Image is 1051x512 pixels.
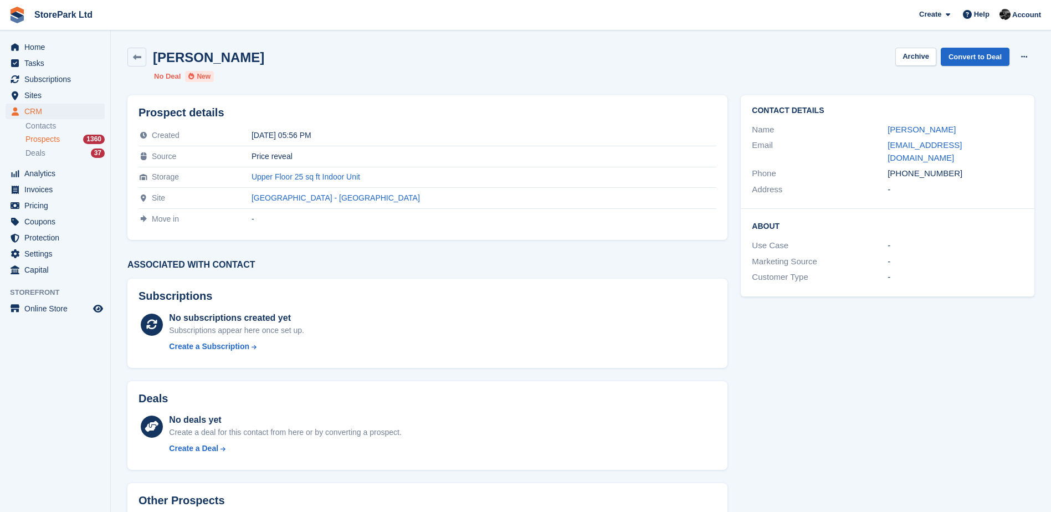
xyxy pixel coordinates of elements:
[252,172,360,181] a: Upper Floor 25 sq ft Indoor Unit
[6,39,105,55] a: menu
[1012,9,1041,21] span: Account
[152,131,180,140] span: Created
[24,182,91,197] span: Invoices
[154,71,181,82] li: No Deal
[6,182,105,197] a: menu
[752,167,888,180] div: Phone
[153,50,264,65] h2: [PERSON_NAME]
[10,287,110,298] span: Storefront
[752,183,888,196] div: Address
[6,230,105,245] a: menu
[888,125,956,134] a: [PERSON_NAME]
[888,271,1023,284] div: -
[6,166,105,181] a: menu
[83,135,105,144] div: 1360
[139,290,716,303] h2: Subscriptions
[24,214,91,229] span: Coupons
[24,88,91,103] span: Sites
[6,104,105,119] a: menu
[24,246,91,262] span: Settings
[25,121,105,131] a: Contacts
[152,152,176,161] span: Source
[152,193,165,202] span: Site
[24,230,91,245] span: Protection
[752,139,888,164] div: Email
[974,9,990,20] span: Help
[30,6,97,24] a: StorePark Ltd
[24,301,91,316] span: Online Store
[9,7,25,23] img: stora-icon-8386f47178a22dfd0bd8f6a31ec36ba5ce8667c1dd55bd0f319d3a0aa187defe.svg
[139,392,168,405] h2: Deals
[252,152,716,161] div: Price reveal
[169,325,304,336] div: Subscriptions appear here once set up.
[941,48,1009,66] a: Convert to Deal
[888,255,1023,268] div: -
[888,140,962,162] a: [EMAIL_ADDRESS][DOMAIN_NAME]
[169,311,304,325] div: No subscriptions created yet
[169,341,249,352] div: Create a Subscription
[152,172,179,181] span: Storage
[25,134,60,145] span: Prospects
[169,443,401,454] a: Create a Deal
[24,262,91,278] span: Capital
[888,239,1023,252] div: -
[25,134,105,145] a: Prospects 1360
[752,271,888,284] div: Customer Type
[25,148,45,158] span: Deals
[999,9,1011,20] img: Ryan Mulcahy
[169,443,218,454] div: Create a Deal
[252,214,716,223] div: -
[169,341,304,352] a: Create a Subscription
[24,39,91,55] span: Home
[252,193,420,202] a: [GEOGRAPHIC_DATA] - [GEOGRAPHIC_DATA]
[139,494,225,507] h2: Other Prospects
[91,149,105,158] div: 37
[24,198,91,213] span: Pricing
[6,301,105,316] a: menu
[91,302,105,315] a: Preview store
[752,255,888,268] div: Marketing Source
[24,104,91,119] span: CRM
[152,214,179,223] span: Move in
[6,198,105,213] a: menu
[6,71,105,87] a: menu
[169,413,401,427] div: No deals yet
[24,71,91,87] span: Subscriptions
[752,124,888,136] div: Name
[888,167,1023,180] div: [PHONE_NUMBER]
[752,239,888,252] div: Use Case
[888,183,1023,196] div: -
[895,48,936,66] button: Archive
[6,214,105,229] a: menu
[919,9,941,20] span: Create
[24,166,91,181] span: Analytics
[24,55,91,71] span: Tasks
[139,106,716,119] h2: Prospect details
[752,106,1023,115] h2: Contact Details
[127,260,727,270] h3: Associated with contact
[752,220,1023,231] h2: About
[169,427,401,438] div: Create a deal for this contact from here or by converting a prospect.
[252,131,716,140] div: [DATE] 05:56 PM
[6,262,105,278] a: menu
[6,55,105,71] a: menu
[6,246,105,262] a: menu
[25,147,105,159] a: Deals 37
[6,88,105,103] a: menu
[185,71,214,82] li: New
